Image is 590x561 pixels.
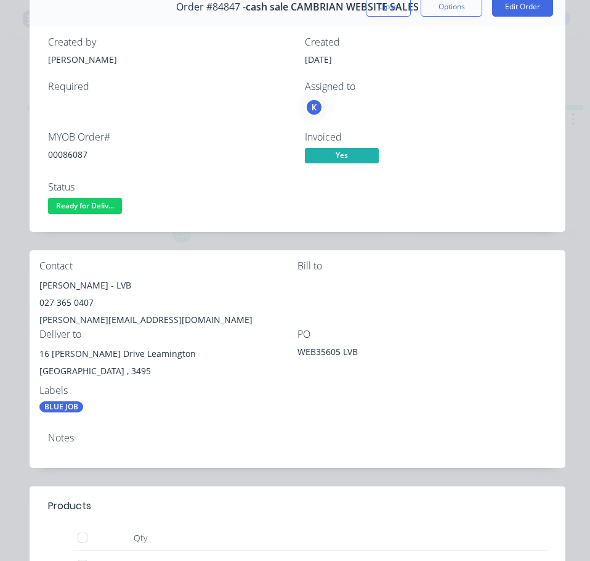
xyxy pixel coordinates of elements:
div: [PERSON_NAME] - LVB027 365 0407[PERSON_NAME][EMAIL_ADDRESS][DOMAIN_NAME] [39,277,297,329]
div: [GEOGRAPHIC_DATA] , 3495 [39,362,297,380]
div: 16 [PERSON_NAME] Drive Leamington [39,345,297,362]
div: PO [297,329,556,340]
div: Qty [103,526,177,551]
div: 027 365 0407 [39,294,297,311]
div: Created [305,36,547,48]
div: Bill to [297,260,556,272]
div: [PERSON_NAME] - LVB [39,277,297,294]
span: Ready for Deliv... [48,198,122,213]
button: Ready for Deliv... [48,198,122,216]
div: 00086087 [48,148,290,161]
div: Labels [39,385,297,396]
div: Products [48,499,91,514]
div: [PERSON_NAME][EMAIL_ADDRESS][DOMAIN_NAME] [39,311,297,329]
div: WEB35605 LVB [297,345,451,362]
div: 16 [PERSON_NAME] Drive Leamington[GEOGRAPHIC_DATA] , 3495 [39,345,297,385]
div: Created by [48,36,290,48]
div: Deliver to [39,329,297,340]
span: cash sale CAMBRIAN WEBSITE SALES [246,1,419,13]
span: Yes [305,148,379,163]
span: Order #84847 - [176,1,246,13]
div: Required [48,81,290,92]
div: Assigned to [305,81,547,92]
div: Status [48,181,290,193]
div: Invoiced [305,131,547,143]
div: [PERSON_NAME] [48,53,290,66]
div: BLUE JOB [39,401,83,412]
div: MYOB Order # [48,131,290,143]
div: Notes [48,432,547,444]
button: K [305,98,323,117]
div: Contact [39,260,297,272]
span: [DATE] [305,54,332,65]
